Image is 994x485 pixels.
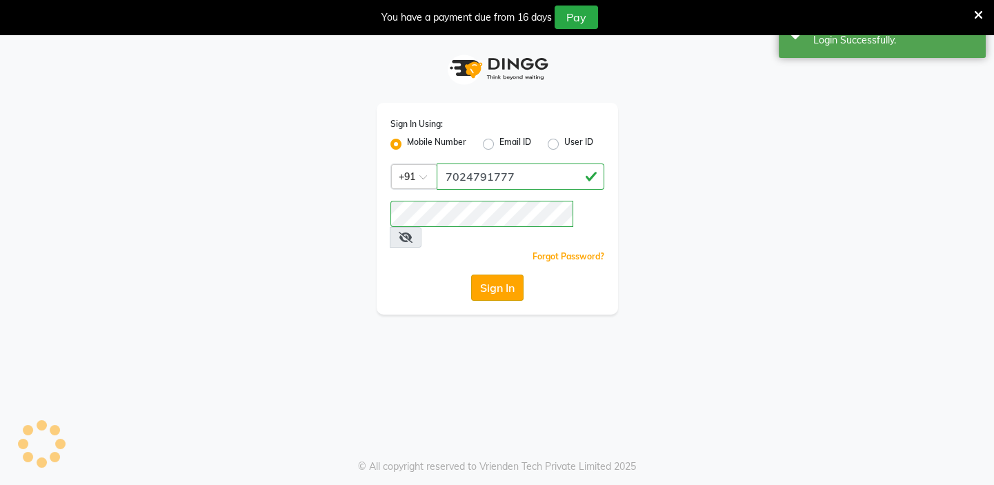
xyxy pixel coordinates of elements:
label: Mobile Number [407,136,466,152]
div: Login Successfully. [813,33,975,48]
img: logo1.svg [442,48,553,89]
a: Forgot Password? [533,251,604,261]
label: Sign In Using: [390,118,443,130]
div: You have a payment due from 16 days [381,10,552,25]
button: Sign In [471,275,524,301]
input: Username [390,201,573,227]
button: Pay [555,6,598,29]
label: Email ID [499,136,531,152]
input: Username [437,164,604,190]
label: User ID [564,136,593,152]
